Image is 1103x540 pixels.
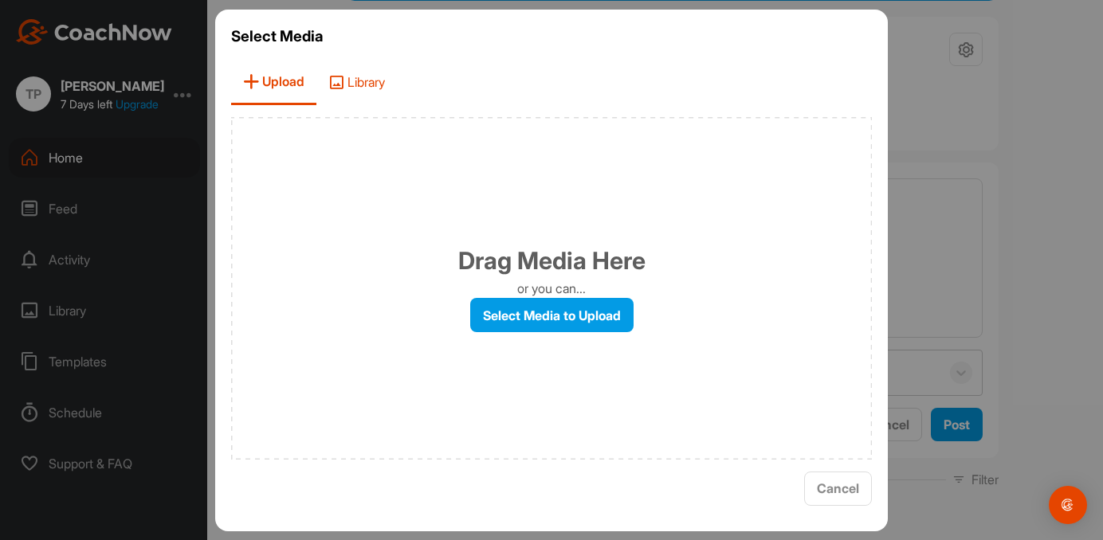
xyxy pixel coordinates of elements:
h3: Select Media [231,25,872,48]
span: Library [316,60,397,105]
p: or you can... [517,279,586,298]
button: Cancel [804,472,872,506]
span: Upload [231,60,316,105]
span: Cancel [817,480,859,496]
label: Select Media to Upload [470,298,634,332]
h1: Drag Media Here [458,243,646,279]
div: Open Intercom Messenger [1049,486,1087,524]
